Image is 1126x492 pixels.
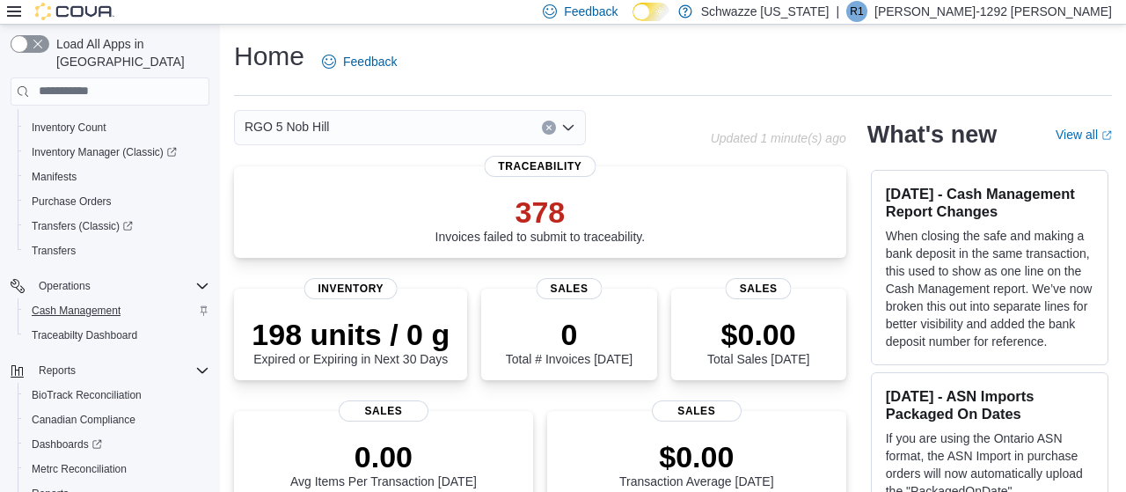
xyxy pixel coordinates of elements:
button: Canadian Compliance [18,408,216,432]
div: Invoices failed to submit to traceability. [435,195,646,244]
a: Feedback [315,44,404,79]
span: Traceabilty Dashboard [25,325,209,346]
h2: What's new [867,121,997,149]
span: Sales [652,400,742,422]
a: Cash Management [25,300,128,321]
span: Sales [339,400,428,422]
span: Feedback [564,3,618,20]
button: BioTrack Reconciliation [18,383,216,408]
span: Traceabilty Dashboard [32,328,137,342]
span: Transfers (Classic) [32,219,133,233]
a: Canadian Compliance [25,409,143,430]
h3: [DATE] - ASN Imports Packaged On Dates [886,387,1093,422]
span: Traceability [484,156,596,177]
span: Dashboards [25,434,209,455]
p: Updated 1 minute(s) ago [711,131,846,145]
a: Manifests [25,166,84,187]
span: Inventory Count [25,117,209,138]
a: Transfers (Classic) [18,214,216,239]
span: Inventory Manager (Classic) [32,145,177,159]
span: Sales [726,278,792,299]
span: Inventory [303,278,398,299]
div: Total Sales [DATE] [707,317,809,366]
button: Operations [4,274,216,298]
span: Dark Mode [632,21,633,22]
div: Expired or Expiring in Next 30 Days [252,317,450,366]
span: Transfers (Classic) [25,216,209,237]
button: Operations [32,275,98,297]
span: Manifests [25,166,209,187]
p: Schwazze [US_STATE] [701,1,830,22]
h3: [DATE] - Cash Management Report Changes [886,185,1093,220]
p: 0.00 [290,439,477,474]
span: Dashboards [32,437,102,452]
button: Open list of options [561,121,575,135]
span: Reports [39,363,76,378]
a: Metrc Reconciliation [25,459,134,480]
span: Metrc Reconciliation [32,462,127,476]
p: $0.00 [619,439,774,474]
span: Cash Management [32,304,121,318]
p: 0 [506,317,632,352]
a: Inventory Count [25,117,113,138]
button: Reports [32,360,83,381]
a: Dashboards [18,432,216,457]
h1: Home [234,39,304,74]
img: Cova [35,3,114,20]
span: Canadian Compliance [32,413,135,427]
p: 378 [435,195,646,230]
a: Traceabilty Dashboard [25,325,144,346]
span: Load All Apps in [GEOGRAPHIC_DATA] [49,35,209,70]
p: 198 units / 0 g [252,317,450,352]
span: RGO 5 Nob Hill [245,116,329,137]
span: R1 [850,1,863,22]
div: Transaction Average [DATE] [619,439,774,488]
span: Transfers [25,240,209,261]
p: When closing the safe and making a bank deposit in the same transaction, this used to show as one... [886,227,1093,350]
a: BioTrack Reconciliation [25,385,149,406]
span: Transfers [32,244,76,258]
svg: External link [1101,130,1112,141]
button: Clear input [542,121,556,135]
input: Dark Mode [632,3,669,21]
span: BioTrack Reconciliation [32,388,142,402]
a: Inventory Manager (Classic) [18,140,216,165]
span: Operations [39,279,91,293]
span: Feedback [343,53,397,70]
span: Operations [32,275,209,297]
span: Purchase Orders [25,191,209,212]
button: Traceabilty Dashboard [18,323,216,348]
span: Inventory Manager (Classic) [25,142,209,163]
span: Cash Management [25,300,209,321]
div: Total # Invoices [DATE] [506,317,632,366]
a: Dashboards [25,434,109,455]
span: BioTrack Reconciliation [25,385,209,406]
span: Manifests [32,170,77,184]
button: Manifests [18,165,216,189]
a: Purchase Orders [25,191,119,212]
button: Transfers [18,239,216,263]
span: Reports [32,360,209,381]
a: Inventory Manager (Classic) [25,142,184,163]
span: Inventory Count [32,121,106,135]
button: Reports [4,358,216,383]
span: Canadian Compliance [25,409,209,430]
a: Transfers (Classic) [25,216,140,237]
button: Cash Management [18,298,216,323]
div: Avg Items Per Transaction [DATE] [290,439,477,488]
p: | [836,1,839,22]
span: Purchase Orders [32,195,112,209]
div: Reggie-1292 Gutierrez [846,1,867,22]
span: Metrc Reconciliation [25,459,209,480]
span: Sales [537,278,603,299]
button: Inventory Count [18,115,216,140]
button: Metrc Reconciliation [18,457,216,481]
a: View allExternal link [1056,128,1112,142]
p: [PERSON_NAME]-1292 [PERSON_NAME] [874,1,1112,22]
a: Transfers [25,240,83,261]
p: $0.00 [707,317,809,352]
button: Purchase Orders [18,189,216,214]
